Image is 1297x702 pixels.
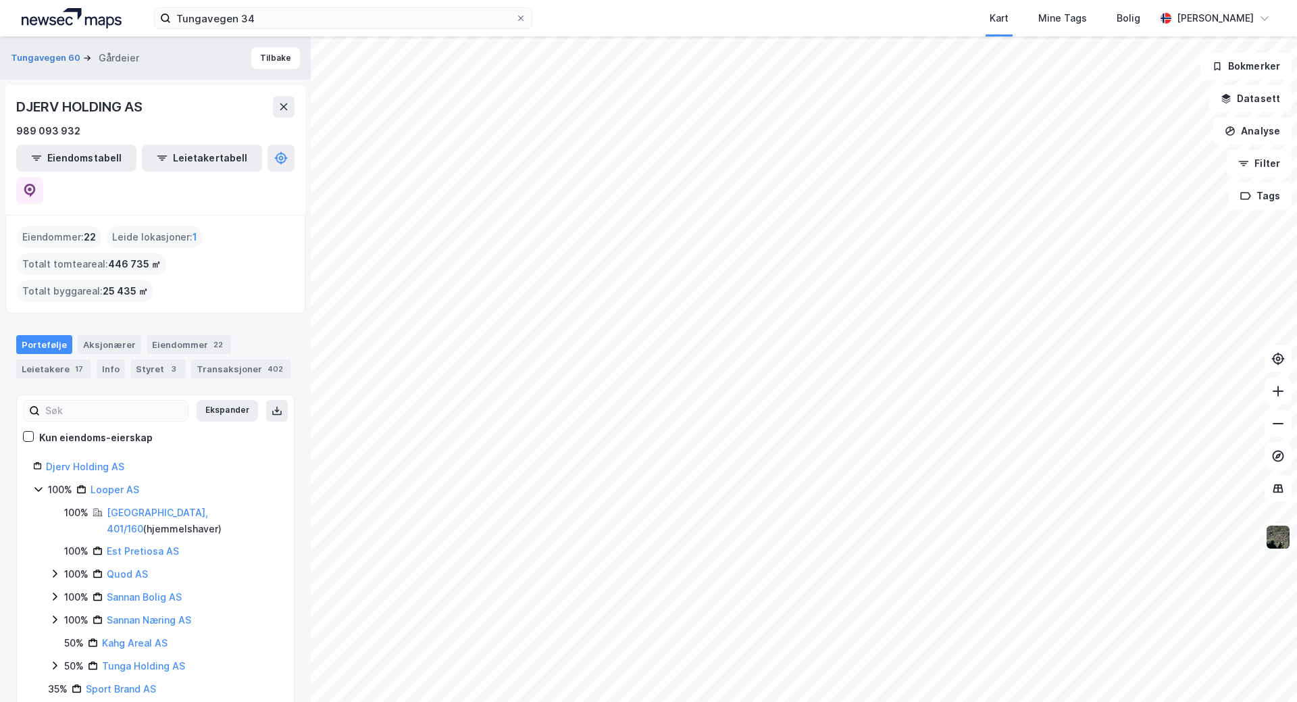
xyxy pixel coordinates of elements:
[16,123,80,139] div: 989 093 932
[64,635,84,651] div: 50%
[46,461,124,472] a: Djerv Holding AS
[78,335,141,354] div: Aksjonærer
[17,226,101,248] div: Eiendommer :
[39,430,153,446] div: Kun eiendoms-eierskap
[102,660,185,672] a: Tunga Holding AS
[91,484,139,495] a: Looper AS
[130,359,186,378] div: Styret
[1038,10,1087,26] div: Mine Tags
[64,566,88,582] div: 100%
[990,10,1009,26] div: Kart
[211,338,226,351] div: 22
[1229,637,1297,702] div: Kontrollprogram for chat
[107,226,203,248] div: Leide lokasjoner :
[1229,182,1292,209] button: Tags
[17,280,153,302] div: Totalt byggareal :
[191,359,291,378] div: Transaksjoner
[1227,150,1292,177] button: Filter
[167,362,180,376] div: 3
[1209,85,1292,112] button: Datasett
[102,637,168,649] a: Kahg Areal AS
[99,50,139,66] div: Gårdeier
[103,283,148,299] span: 25 435 ㎡
[48,482,72,498] div: 100%
[64,612,88,628] div: 100%
[107,505,278,537] div: ( hjemmelshaver )
[16,145,136,172] button: Eiendomstabell
[1177,10,1254,26] div: [PERSON_NAME]
[1117,10,1140,26] div: Bolig
[107,614,191,626] a: Sannan Næring AS
[16,335,72,354] div: Portefølje
[107,591,182,603] a: Sannan Bolig AS
[197,400,258,422] button: Ekspander
[48,681,68,697] div: 35%
[107,568,148,580] a: Quod AS
[64,589,88,605] div: 100%
[84,229,96,245] span: 22
[16,96,145,118] div: DJERV HOLDING AS
[107,507,208,534] a: [GEOGRAPHIC_DATA], 401/160
[72,362,86,376] div: 17
[1213,118,1292,145] button: Analyse
[64,505,88,521] div: 100%
[86,683,156,695] a: Sport Brand AS
[265,362,286,376] div: 402
[1265,524,1291,550] img: 9k=
[64,658,84,674] div: 50%
[11,51,83,65] button: Tungavegen 60
[108,256,161,272] span: 446 735 ㎡
[40,401,188,421] input: Søk
[251,47,300,69] button: Tilbake
[147,335,231,354] div: Eiendommer
[171,8,515,28] input: Søk på adresse, matrikkel, gårdeiere, leietakere eller personer
[22,8,122,28] img: logo.a4113a55bc3d86da70a041830d287a7e.svg
[97,359,125,378] div: Info
[107,545,179,557] a: Est Pretiosa AS
[1229,637,1297,702] iframe: Chat Widget
[1200,53,1292,80] button: Bokmerker
[17,253,166,275] div: Totalt tomteareal :
[142,145,262,172] button: Leietakertabell
[16,359,91,378] div: Leietakere
[193,229,197,245] span: 1
[64,543,88,559] div: 100%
